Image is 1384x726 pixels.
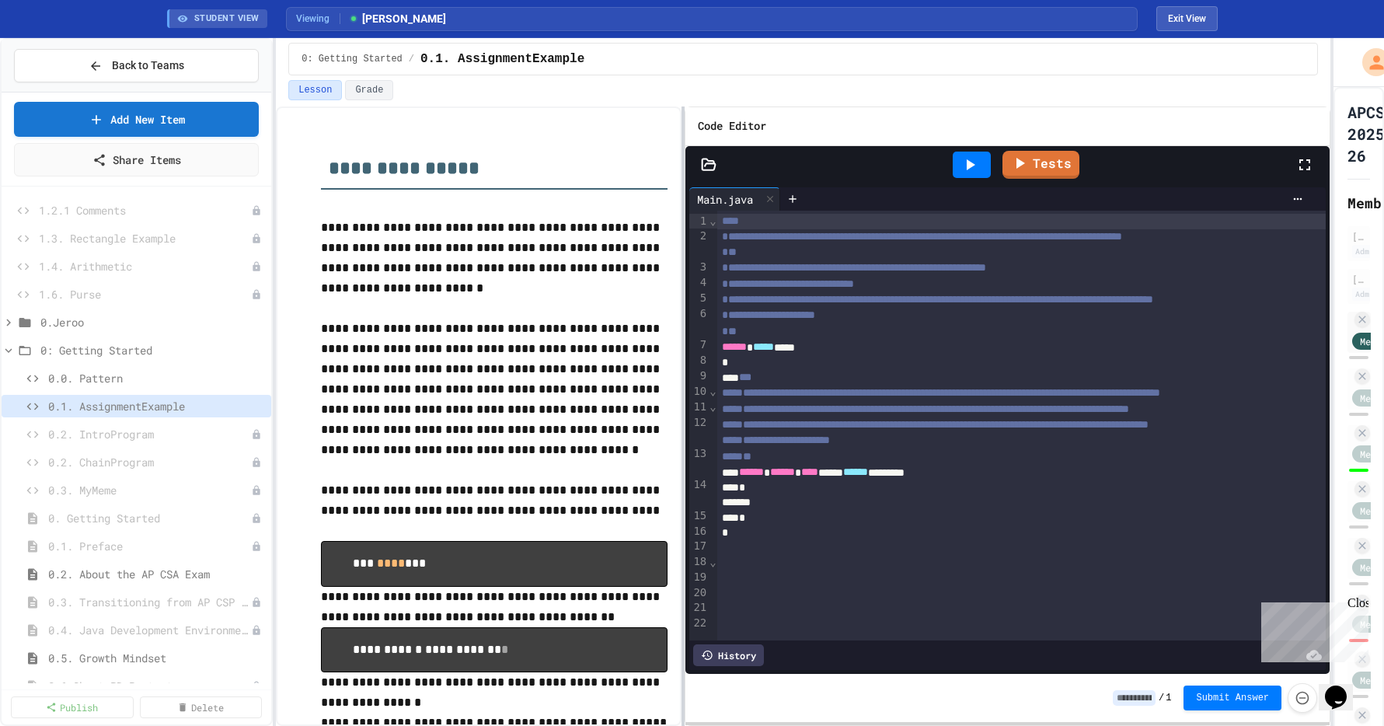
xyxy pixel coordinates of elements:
div: [PERSON_NAME] [1352,229,1365,243]
span: 0.4. Java Development Environments [48,622,251,638]
div: Unpublished [251,457,262,468]
span: 1.4. Arithmetic [39,258,251,274]
span: 1.6. Purse [39,286,251,302]
span: 0.5. Growth Mindset [48,650,265,666]
button: Exit student view [1156,6,1218,31]
span: STUDENT VIEW [194,12,260,26]
div: Unpublished [251,205,262,216]
div: Unpublished [251,681,262,692]
a: Share Items [14,143,259,176]
div: Unpublished [251,485,262,496]
button: Lesson [288,80,342,100]
a: Add New Item [14,102,259,137]
div: Unpublished [251,597,262,608]
iframe: chat widget [1255,596,1368,662]
span: / [409,53,414,65]
a: Delete [140,696,263,718]
span: 0.1. Preface [48,538,251,554]
div: Unpublished [251,625,262,636]
span: 0.Jeroo [40,314,265,330]
span: 0.3. MyMeme [48,482,251,498]
iframe: chat widget [1319,664,1368,710]
button: Back to Teams [14,49,259,82]
span: 0.6 Short PD Pretest [48,678,251,694]
button: Grade [345,80,393,100]
div: [PERSON_NAME] [1352,272,1365,286]
span: Back to Teams [112,58,184,74]
div: Chat with us now!Close [6,6,107,99]
div: Unpublished [251,261,262,272]
span: [PERSON_NAME] [348,11,446,27]
span: 0.0. Pattern [48,370,265,386]
div: Unpublished [251,541,262,552]
span: 0. Getting Started [48,510,251,526]
span: 0.2. ChainProgram [48,454,251,470]
span: 0.1. AssignmentExample [420,50,584,68]
div: Unpublished [251,513,262,524]
div: Unpublished [251,233,262,244]
div: Admin [1352,288,1382,301]
span: Viewing [296,12,340,26]
span: 0: Getting Started [302,53,403,65]
span: 1.3. Rectangle Example [39,230,251,246]
span: 0.2. IntroProgram [48,426,251,442]
span: 0.1. AssignmentExample [48,398,265,414]
span: 1.2.1 Comments [39,202,251,218]
span: 0.3. Transitioning from AP CSP to AP CSA [48,594,251,610]
span: 0.2. About the AP CSA Exam [48,566,265,582]
span: 0: Getting Started [40,342,265,358]
div: Unpublished [251,289,262,300]
div: Admin [1352,245,1382,258]
a: Publish [11,696,134,718]
div: Unpublished [251,429,262,440]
